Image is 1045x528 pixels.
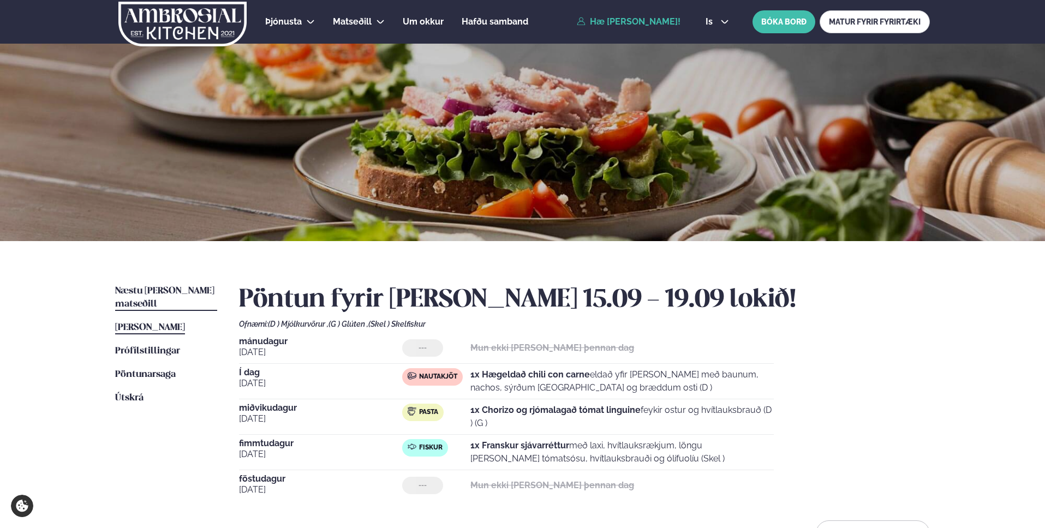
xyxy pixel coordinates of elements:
span: [DATE] [239,483,402,496]
span: Hafðu samband [462,16,528,27]
strong: Mun ekki [PERSON_NAME] þennan dag [470,480,634,490]
span: Pasta [419,408,438,417]
a: Útskrá [115,392,144,405]
span: mánudagur [239,337,402,346]
span: (G ) Glúten , [329,320,368,328]
span: föstudagur [239,475,402,483]
span: [DATE] [239,412,402,425]
p: eldað yfir [PERSON_NAME] með baunum, nachos, sýrðum [GEOGRAPHIC_DATA] og bræddum osti (D ) [470,368,774,394]
a: Cookie settings [11,495,33,517]
div: Ofnæmi: [239,320,930,328]
span: Pöntunarsaga [115,370,176,379]
strong: 1x Hægeldað chili con carne [470,369,590,380]
img: beef.svg [408,371,416,380]
img: pasta.svg [408,407,416,416]
span: Matseðill [333,16,372,27]
strong: 1x Chorizo og rjómalagað tómat linguine [470,405,641,415]
a: Hafðu samband [462,15,528,28]
a: Hæ [PERSON_NAME]! [577,17,680,27]
span: [DATE] [239,346,402,359]
button: is [697,17,738,26]
span: Nautakjöt [419,373,457,381]
a: Matseðill [333,15,372,28]
span: (Skel ) Skelfiskur [368,320,426,328]
span: Fiskur [419,443,443,452]
span: --- [419,481,427,490]
span: Í dag [239,368,402,377]
strong: Mun ekki [PERSON_NAME] þennan dag [470,343,634,353]
a: Pöntunarsaga [115,368,176,381]
span: fimmtudagur [239,439,402,448]
a: Prófílstillingar [115,345,180,358]
span: [PERSON_NAME] [115,323,185,332]
p: feykir ostur og hvítlauksbrauð (D ) (G ) [470,404,774,430]
a: Næstu [PERSON_NAME] matseðill [115,285,217,311]
a: Um okkur [403,15,444,28]
span: [DATE] [239,448,402,461]
p: með laxi, hvítlauksrækjum, löngu [PERSON_NAME] tómatsósu, hvítlauksbrauði og ólífuolíu (Skel ) [470,439,774,465]
span: Þjónusta [265,16,302,27]
strong: 1x Franskur sjávarréttur [470,440,569,451]
span: [DATE] [239,377,402,390]
span: Um okkur [403,16,444,27]
span: is [706,17,716,26]
button: BÓKA BORÐ [753,10,815,33]
span: miðvikudagur [239,404,402,412]
a: Þjónusta [265,15,302,28]
img: fish.svg [408,442,416,451]
h2: Pöntun fyrir [PERSON_NAME] 15.09 - 19.09 lokið! [239,285,930,315]
span: Útskrá [115,393,144,403]
img: logo [117,2,248,46]
span: Prófílstillingar [115,346,180,356]
span: (D ) Mjólkurvörur , [268,320,329,328]
a: [PERSON_NAME] [115,321,185,334]
span: Næstu [PERSON_NAME] matseðill [115,286,214,309]
span: --- [419,344,427,352]
a: MATUR FYRIR FYRIRTÆKI [820,10,930,33]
